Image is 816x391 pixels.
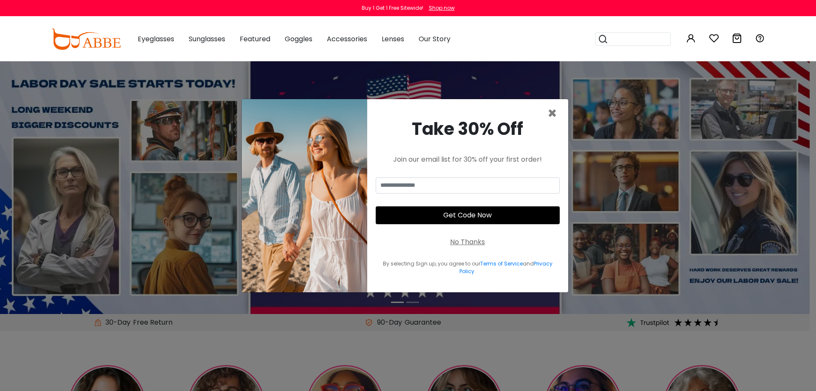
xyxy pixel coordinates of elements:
span: Our Story [419,34,450,44]
span: Lenses [382,34,404,44]
button: Close [547,106,557,121]
img: abbeglasses.com [51,29,121,50]
div: Shop now [429,4,455,12]
div: No Thanks [450,237,485,247]
span: Eyeglasses [138,34,174,44]
img: welcome [242,99,367,292]
a: Terms of Service [480,260,523,267]
span: × [547,103,557,124]
div: Join our email list for 30% off your first order! [376,154,560,165]
div: Buy 1 Get 1 Free Sitewide! [362,4,423,12]
a: Shop now [425,4,455,11]
button: Get Code Now [376,206,560,224]
span: Goggles [285,34,312,44]
div: By selecting Sign up, you agree to our and . [376,260,560,275]
span: Sunglasses [189,34,225,44]
span: Featured [240,34,270,44]
span: Accessories [327,34,367,44]
a: Privacy Policy [459,260,552,275]
div: Take 30% Off [376,116,560,142]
